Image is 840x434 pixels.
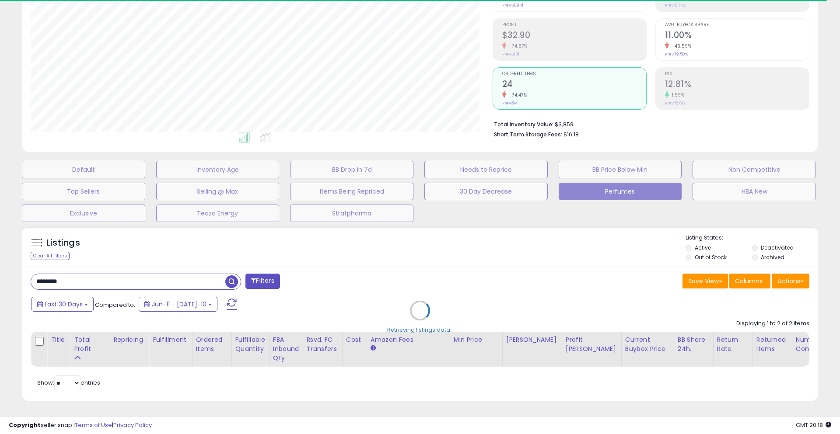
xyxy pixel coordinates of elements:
small: Prev: $1,941 [502,3,523,8]
button: Top Sellers [22,183,145,200]
button: Stratpharma [290,205,413,222]
b: Short Term Storage Fees: [494,131,562,138]
strong: Copyright [9,421,41,429]
span: Avg. Buybox Share [665,23,809,28]
button: HBA New [693,183,816,200]
button: Inventory Age [156,161,280,178]
span: ROI [665,72,809,76]
h2: 24 [502,79,646,91]
h2: 12.81% [665,79,809,91]
button: Needs to Reprice [424,161,548,178]
span: Profit [502,23,646,28]
small: -43.59% [669,43,692,49]
button: Selling @ Max [156,183,280,200]
button: Items Being Repriced [290,183,413,200]
small: Prev: 19.50% [665,52,688,57]
button: BB Drop in 7d [290,161,413,178]
a: Terms of Use [75,421,112,429]
button: BB Price Below Min [559,161,682,178]
small: -74.47% [506,92,527,98]
button: Teaza Energy [156,205,280,222]
small: Prev: 12.61% [665,101,686,106]
small: 1.59% [669,92,685,98]
small: Prev: $131 [502,52,519,57]
h2: 11.00% [665,30,809,42]
button: 30 Day Decrease [424,183,548,200]
a: Privacy Policy [113,421,152,429]
span: $16.18 [563,130,579,139]
span: 2025-08-11 20:18 GMT [796,421,831,429]
button: Perfumes [559,183,682,200]
li: $3,859 [494,118,803,129]
small: Prev: 6.74% [665,3,686,8]
small: -74.87% [506,43,528,49]
button: Exclusive [22,205,145,222]
div: Retrieving listings data.. [387,326,453,333]
h2: $32.90 [502,30,646,42]
span: Ordered Items [502,72,646,76]
small: Prev: 94 [502,101,518,106]
button: Default [22,161,145,178]
button: Non Competitive [693,161,816,178]
div: seller snap | | [9,421,152,430]
b: Total Inventory Value: [494,121,553,128]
